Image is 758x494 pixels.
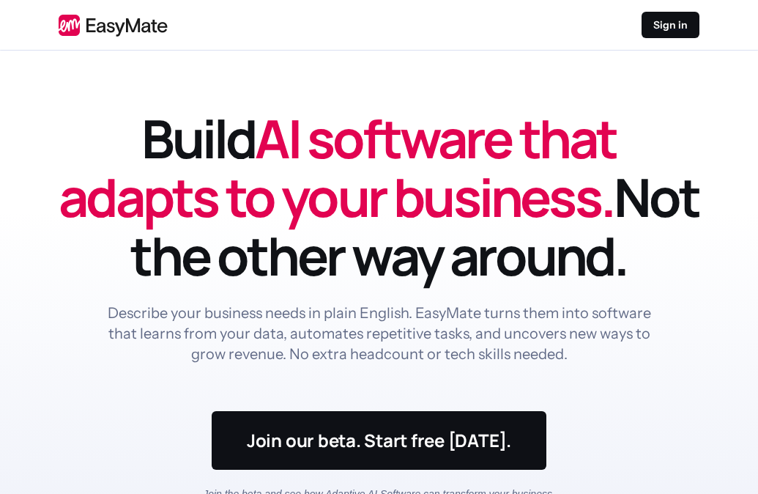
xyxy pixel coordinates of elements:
p: Sign in [653,18,688,32]
span: AI software that adapts to your business. [59,102,616,233]
a: Sign in [642,12,699,38]
img: EasyMate logo [59,14,168,37]
h1: Build Not the other way around. [59,109,699,285]
p: Describe your business needs in plain English. EasyMate turns them into software that learns from... [105,303,653,364]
